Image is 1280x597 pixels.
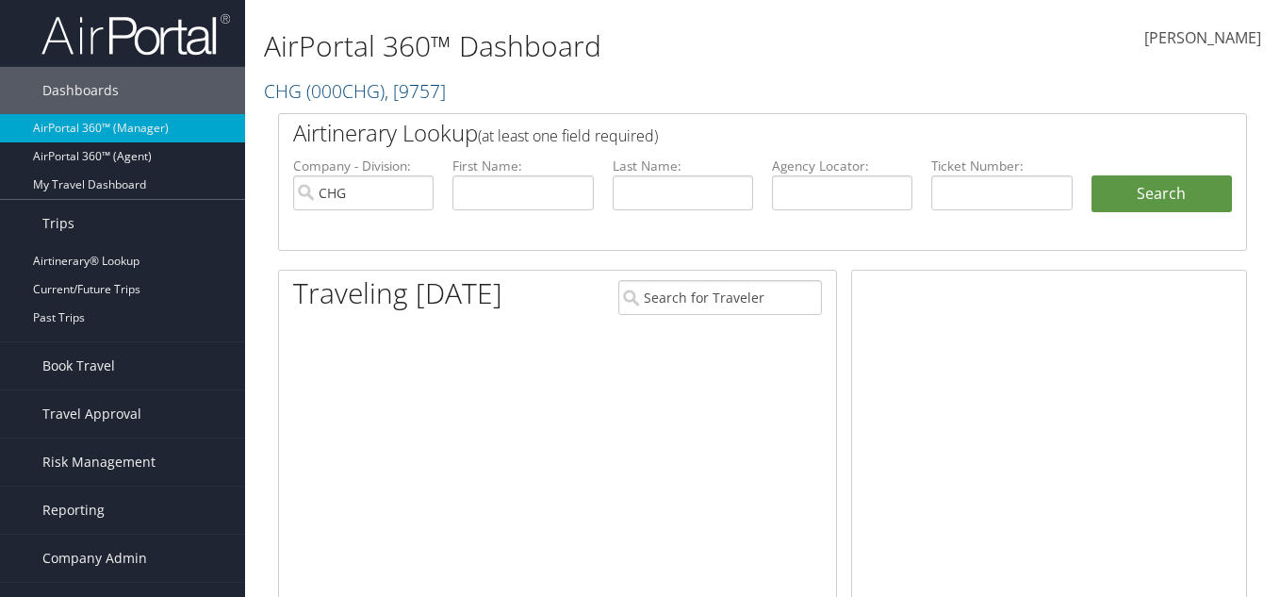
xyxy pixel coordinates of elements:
[452,157,593,175] label: First Name:
[1091,175,1232,213] button: Search
[618,280,822,315] input: Search for Traveler
[42,390,141,438] span: Travel Approval
[264,26,928,66] h1: AirPortal 360™ Dashboard
[385,78,446,104] span: , [ 9757 ]
[306,78,385,104] span: ( 000CHG )
[42,200,74,247] span: Trips
[42,535,147,582] span: Company Admin
[42,67,119,114] span: Dashboards
[1144,9,1261,68] a: [PERSON_NAME]
[1144,27,1261,48] span: [PERSON_NAME]
[264,78,446,104] a: CHG
[42,439,156,486] span: Risk Management
[42,487,105,534] span: Reporting
[478,125,658,146] span: (at least one field required)
[41,12,230,57] img: airportal-logo.png
[613,157,753,175] label: Last Name:
[931,157,1072,175] label: Ticket Number:
[293,117,1152,149] h2: Airtinerary Lookup
[42,342,115,390] span: Book Travel
[293,274,502,313] h1: Traveling [DATE]
[293,157,434,175] label: Company - Division:
[772,157,912,175] label: Agency Locator:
